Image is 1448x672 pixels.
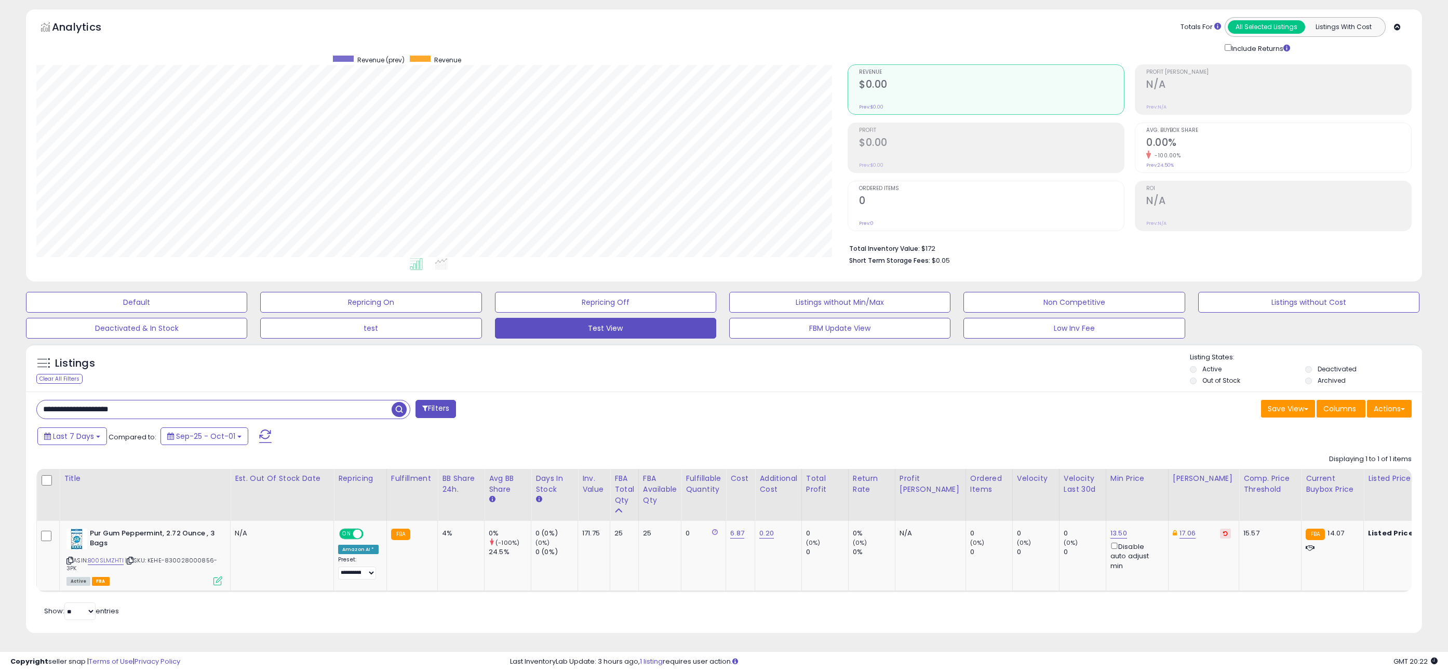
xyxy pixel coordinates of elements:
button: All Selected Listings [1228,20,1305,34]
small: (0%) [853,539,867,547]
div: seller snap | | [10,657,180,667]
div: 0 (0%) [535,529,578,538]
div: Current Buybox Price [1306,473,1359,495]
h5: Listings [55,356,95,371]
button: Last 7 Days [37,427,107,445]
button: Sep-25 - Oct-01 [160,427,248,445]
label: Deactivated [1318,365,1357,373]
div: [PERSON_NAME] [1173,473,1235,484]
button: Listings without Cost [1198,292,1419,313]
div: Ordered Items [970,473,1008,495]
small: Prev: N/A [1146,104,1167,110]
div: Comp. Price Threshold [1243,473,1297,495]
h2: 0 [859,195,1124,209]
img: 51pOO7KO-2L._SL40_.jpg [66,529,87,549]
div: Return Rate [853,473,891,495]
div: 0 [970,529,1012,538]
div: Totals For [1181,22,1221,32]
small: Avg BB Share. [489,495,495,504]
small: FBA [391,529,410,540]
div: FBA Available Qty [643,473,677,506]
span: Last 7 Days [53,431,94,441]
div: Clear All Filters [36,374,83,384]
div: FBA Total Qty [614,473,634,506]
div: Displaying 1 to 1 of 1 items [1329,454,1412,464]
div: ASIN: [66,529,222,584]
div: 171.75 [582,529,602,538]
button: Repricing On [260,292,481,313]
a: 1 listing [640,656,663,666]
a: 0.20 [759,528,774,539]
button: Repricing Off [495,292,716,313]
h2: $0.00 [859,78,1124,92]
h2: 0.00% [1146,137,1411,151]
label: Archived [1318,376,1346,385]
div: Amazon AI * [338,545,379,554]
div: Cost [730,473,750,484]
div: 15.57 [1243,529,1293,538]
div: Disable auto adjust min [1110,541,1160,571]
span: Ordered Items [859,186,1124,192]
button: Save View [1261,400,1315,418]
div: Est. Out Of Stock Date [235,473,329,484]
b: Short Term Storage Fees: [849,256,930,265]
h2: N/A [1146,78,1411,92]
small: (0%) [970,539,985,547]
button: Columns [1317,400,1365,418]
span: Revenue (prev) [357,56,405,64]
a: B00SLMZHTI [88,556,124,565]
div: 25 [614,529,631,538]
div: 0 [1017,547,1059,557]
small: Prev: 24.50% [1146,162,1174,168]
span: 2025-10-9 20:22 GMT [1393,656,1438,666]
button: Test View [495,318,716,339]
label: Out of Stock [1202,376,1240,385]
a: 6.87 [730,528,744,539]
div: 0 [1064,529,1106,538]
small: -100.00% [1151,152,1181,159]
button: FBM Update View [729,318,950,339]
a: 17.06 [1179,528,1196,539]
span: Profit [859,128,1124,133]
span: ON [340,530,353,539]
div: Preset: [338,556,379,580]
button: Actions [1367,400,1412,418]
div: 0 [686,529,718,538]
button: Listings With Cost [1305,20,1382,34]
span: Revenue [434,56,461,64]
small: (0%) [535,539,550,547]
span: Columns [1323,404,1356,414]
small: (0%) [806,539,821,547]
small: Prev: N/A [1146,220,1167,226]
div: 0% [489,529,531,538]
span: $0.05 [932,256,950,265]
button: Listings without Min/Max [729,292,950,313]
div: Velocity Last 30d [1064,473,1102,495]
button: test [260,318,481,339]
div: Total Profit [806,473,844,495]
button: Non Competitive [963,292,1185,313]
small: Days In Stock. [535,495,542,504]
div: 25 [643,529,673,538]
div: Min Price [1110,473,1164,484]
div: Fulfillment [391,473,433,484]
div: 0 [806,547,848,557]
div: 0% [853,547,895,557]
small: (-100%) [495,539,519,547]
div: N/A [900,529,958,538]
div: 0 [1064,547,1106,557]
div: Profit [PERSON_NAME] [900,473,961,495]
div: Days In Stock [535,473,573,495]
div: 0 [806,529,848,538]
small: Prev: $0.00 [859,104,883,110]
div: 0 (0%) [535,547,578,557]
h2: N/A [1146,195,1411,209]
p: Listing States: [1190,353,1422,362]
span: Revenue [859,70,1124,75]
span: ROI [1146,186,1411,192]
h5: Analytics [52,20,122,37]
a: Terms of Use [89,656,133,666]
span: Show: entries [44,606,119,616]
div: Last InventoryLab Update: 3 hours ago, requires user action. [510,657,1438,667]
small: Prev: 0 [859,220,874,226]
